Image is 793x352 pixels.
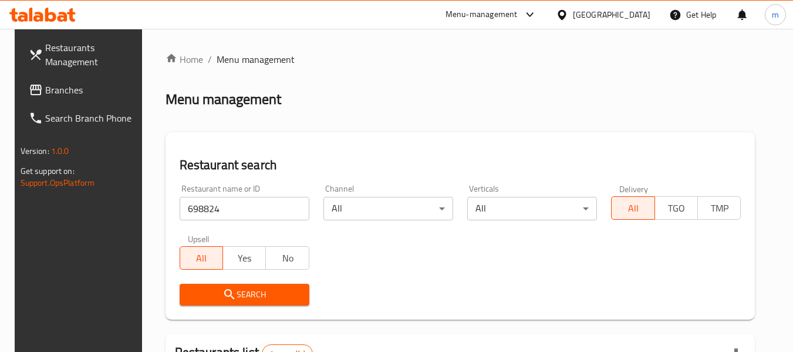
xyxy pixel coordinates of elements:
[45,41,138,69] span: Restaurants Management
[166,52,755,66] nav: breadcrumb
[19,33,147,76] a: Restaurants Management
[45,111,138,125] span: Search Branch Phone
[611,196,654,220] button: All
[180,156,741,174] h2: Restaurant search
[772,8,779,21] span: m
[19,76,147,104] a: Branches
[208,52,212,66] li: /
[616,200,650,217] span: All
[703,200,736,217] span: TMP
[217,52,295,66] span: Menu management
[271,250,304,267] span: No
[222,246,266,270] button: Yes
[323,197,453,220] div: All
[654,196,698,220] button: TGO
[265,246,309,270] button: No
[180,197,309,220] input: Search for restaurant name or ID..
[573,8,650,21] div: [GEOGRAPHIC_DATA]
[51,143,69,159] span: 1.0.0
[21,143,49,159] span: Version:
[166,90,281,109] h2: Menu management
[21,175,95,190] a: Support.OpsPlatform
[619,185,649,193] label: Delivery
[180,246,223,270] button: All
[188,234,210,243] label: Upsell
[660,200,693,217] span: TGO
[467,197,597,220] div: All
[185,250,218,267] span: All
[45,83,138,97] span: Branches
[180,284,309,306] button: Search
[446,8,518,22] div: Menu-management
[21,163,75,179] span: Get support on:
[228,250,261,267] span: Yes
[697,196,741,220] button: TMP
[19,104,147,132] a: Search Branch Phone
[166,52,203,66] a: Home
[189,287,300,302] span: Search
